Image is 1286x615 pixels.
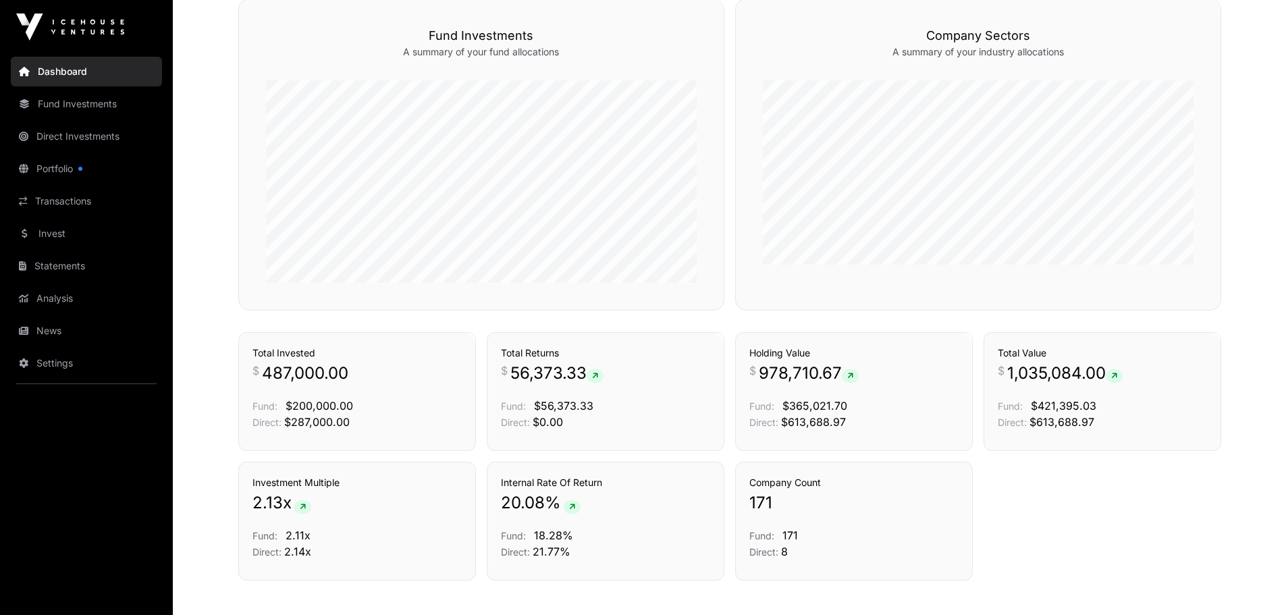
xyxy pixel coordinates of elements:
a: Analysis [11,284,162,313]
h3: Total Invested [252,346,462,360]
span: $613,688.97 [1029,415,1094,429]
span: Direct: [501,417,530,428]
span: 171 [782,529,798,542]
h3: Fund Investments [266,26,697,45]
h3: Total Value [998,346,1207,360]
span: 18.28% [534,529,573,542]
span: Fund: [501,530,526,541]
span: 56,373.33 [510,363,604,384]
span: $0.00 [533,415,563,429]
span: 978,710.67 [759,363,859,384]
span: x [283,492,292,514]
span: $613,688.97 [781,415,846,429]
span: 21.77% [533,545,570,558]
span: Direct: [501,546,530,558]
a: Invest [11,219,162,248]
span: Fund: [252,530,277,541]
span: Fund: [749,530,774,541]
span: 171 [749,492,772,514]
span: $287,000.00 [284,415,350,429]
span: 2.13 [252,492,283,514]
span: $ [501,363,508,379]
img: Icehouse Ventures Logo [16,14,124,41]
h3: Holding Value [749,346,959,360]
h3: Investment Multiple [252,476,462,489]
a: Fund Investments [11,89,162,119]
p: A summary of your industry allocations [763,45,1194,59]
span: $ [252,363,259,379]
a: Portfolio [11,154,162,184]
a: Settings [11,348,162,378]
span: Fund: [501,400,526,412]
a: Statements [11,251,162,281]
span: $ [998,363,1004,379]
a: News [11,316,162,346]
span: Direct: [749,546,778,558]
span: $200,000.00 [286,399,353,412]
span: Fund: [998,400,1023,412]
span: $421,395.03 [1031,399,1096,412]
span: $56,373.33 [534,399,593,412]
span: Direct: [749,417,778,428]
a: Direct Investments [11,122,162,151]
span: % [545,492,561,514]
span: Direct: [998,417,1027,428]
h3: Total Returns [501,346,710,360]
iframe: Chat Widget [1218,550,1286,615]
span: 1,035,084.00 [1007,363,1123,384]
span: Direct: [252,546,282,558]
span: 20.08 [501,492,545,514]
span: $365,021.70 [782,399,847,412]
span: 2.14x [284,545,311,558]
p: A summary of your fund allocations [266,45,697,59]
h3: Internal Rate Of Return [501,476,710,489]
span: $ [749,363,756,379]
span: Direct: [252,417,282,428]
span: 487,000.00 [262,363,348,384]
span: 2.11x [286,529,311,542]
span: Fund: [252,400,277,412]
h3: Company Count [749,476,959,489]
h3: Company Sectors [763,26,1194,45]
span: 8 [781,545,788,558]
a: Dashboard [11,57,162,86]
span: Fund: [749,400,774,412]
a: Transactions [11,186,162,216]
